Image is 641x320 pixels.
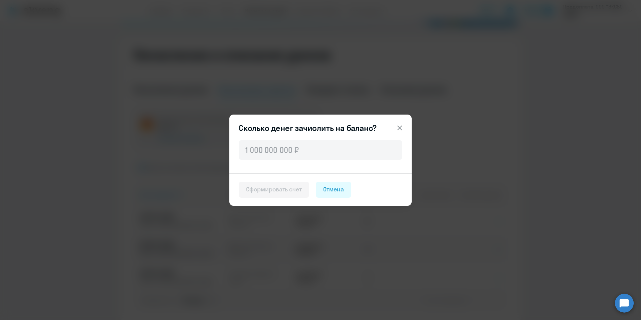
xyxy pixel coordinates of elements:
[323,185,344,194] div: Отмена
[246,185,302,194] div: Сформировать счет
[229,123,412,133] header: Сколько денег зачислить на баланс?
[316,182,351,198] button: Отмена
[239,182,309,198] button: Сформировать счет
[239,140,402,160] input: 1 000 000 000 ₽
